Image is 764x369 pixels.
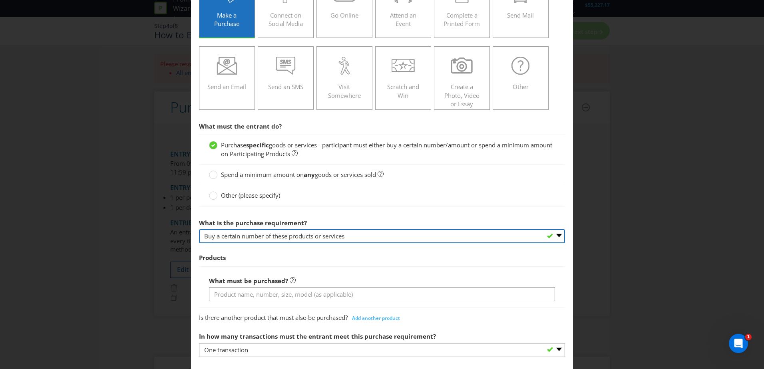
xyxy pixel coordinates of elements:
[209,287,555,301] input: Product name, number, size, model (as applicable)
[209,277,288,285] span: What must be purchased?
[207,83,246,91] span: Send an Email
[214,11,239,28] span: Make a Purchase
[221,141,552,157] span: goods or services - participant must either buy a certain number/amount or spend a minimum amount...
[330,11,358,19] span: Go Online
[390,11,416,28] span: Attend an Event
[268,83,303,91] span: Send an SMS
[507,11,534,19] span: Send Mail
[444,11,480,28] span: Complete a Printed Form
[315,171,376,179] span: goods or services sold
[199,122,282,130] span: What must the entrant do?
[444,83,479,108] span: Create a Photo, Video or Essay
[304,171,315,179] strong: any
[221,141,246,149] span: Purchase
[246,141,269,149] strong: specific
[199,332,436,340] span: In how many transactions must the entrant meet this purchase requirement?
[199,313,348,321] span: Is there another product that must also be purchased?
[352,315,400,321] span: Add another product
[513,83,529,91] span: Other
[387,83,419,99] span: Scratch and Win
[221,191,280,199] span: Other (please specify)
[269,11,303,28] span: Connect on Social Media
[199,219,307,227] span: What is the purchase requirement?
[328,83,361,99] span: Visit Somewhere
[745,334,752,340] span: 1
[199,254,226,262] span: Products
[348,312,404,324] button: Add another product
[221,171,304,179] span: Spend a minimum amount on
[729,334,748,353] iframe: Intercom live chat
